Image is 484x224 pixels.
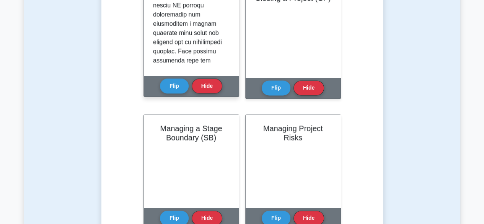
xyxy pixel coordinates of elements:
[160,78,189,93] button: Flip
[255,124,331,142] h2: Managing Project Risks
[262,80,290,95] button: Flip
[192,78,222,93] button: Hide
[153,124,230,142] h2: Managing a Stage Boundary (SB)
[293,80,324,95] button: Hide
